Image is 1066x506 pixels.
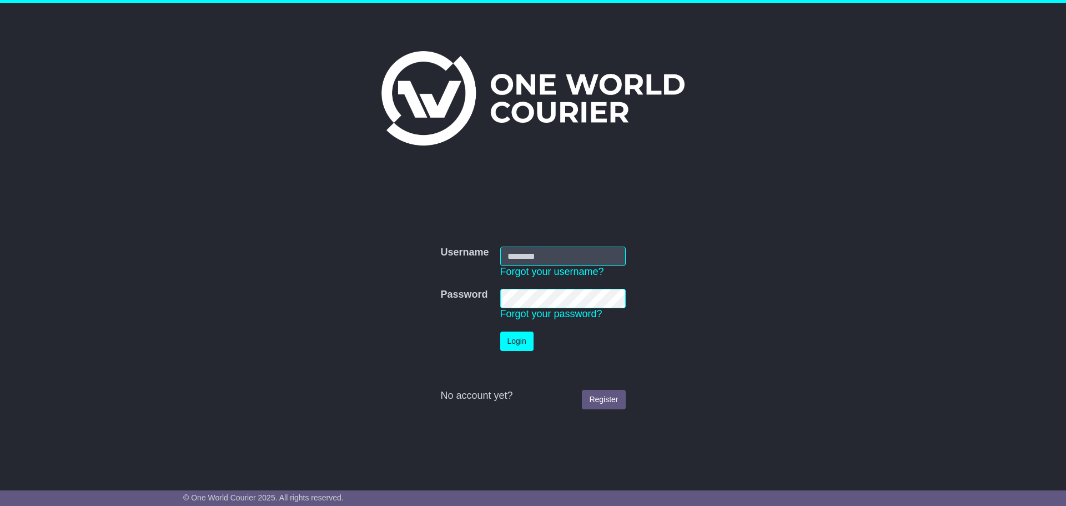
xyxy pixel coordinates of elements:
a: Forgot your password? [500,308,602,319]
label: Username [440,247,489,259]
a: Register [582,390,625,409]
label: Password [440,289,487,301]
div: No account yet? [440,390,625,402]
img: One World [381,51,685,146]
button: Login [500,332,534,351]
a: Forgot your username? [500,266,604,277]
span: © One World Courier 2025. All rights reserved. [183,493,344,502]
